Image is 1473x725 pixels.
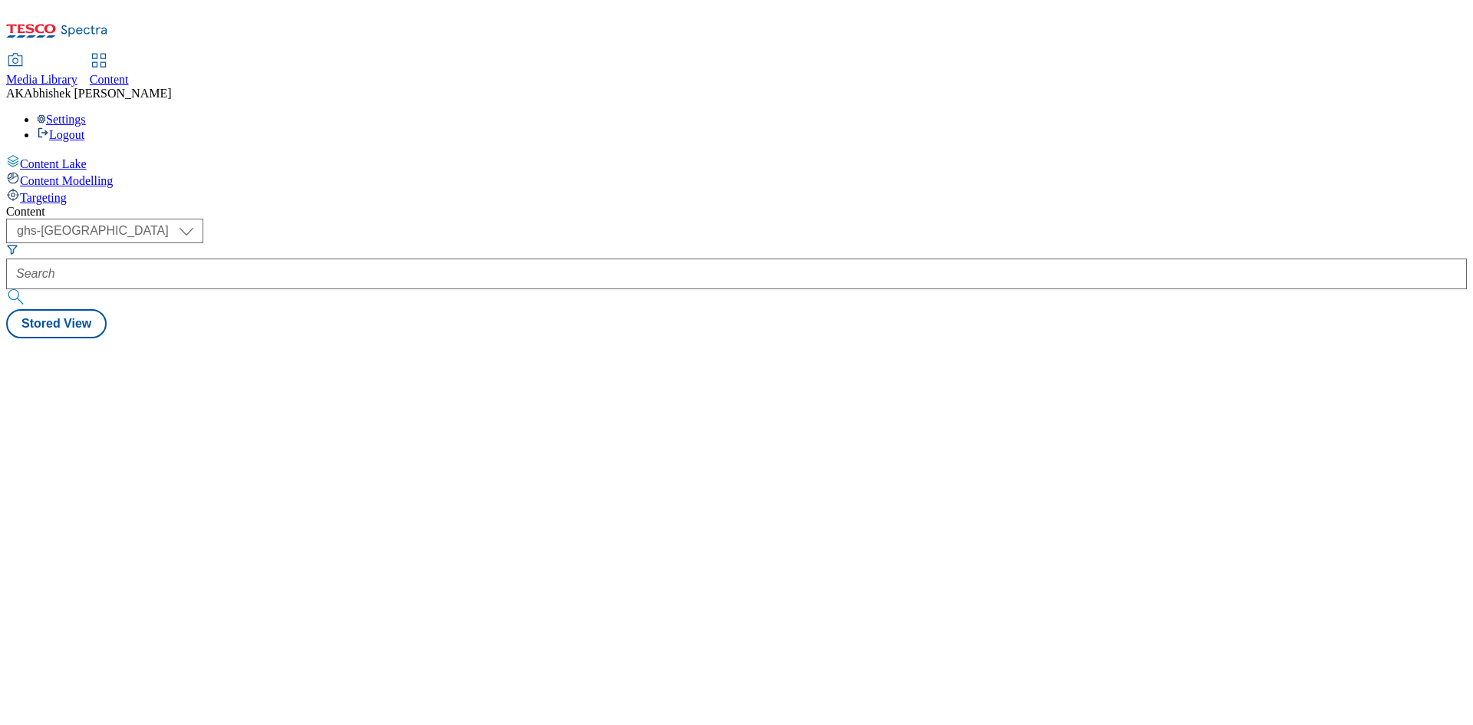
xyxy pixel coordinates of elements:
input: Search [6,259,1467,289]
div: Content [6,205,1467,219]
span: Content Modelling [20,174,113,187]
a: Content Lake [6,154,1467,171]
a: Targeting [6,188,1467,205]
span: Content Lake [20,157,87,170]
span: Abhishek [PERSON_NAME] [24,87,171,100]
button: Stored View [6,309,107,338]
span: AK [6,87,24,100]
a: Content [90,54,129,87]
span: Media Library [6,73,77,86]
span: Targeting [20,191,67,204]
span: Content [90,73,129,86]
a: Logout [37,128,84,141]
svg: Search Filters [6,243,18,255]
a: Media Library [6,54,77,87]
a: Settings [37,113,86,126]
a: Content Modelling [6,171,1467,188]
